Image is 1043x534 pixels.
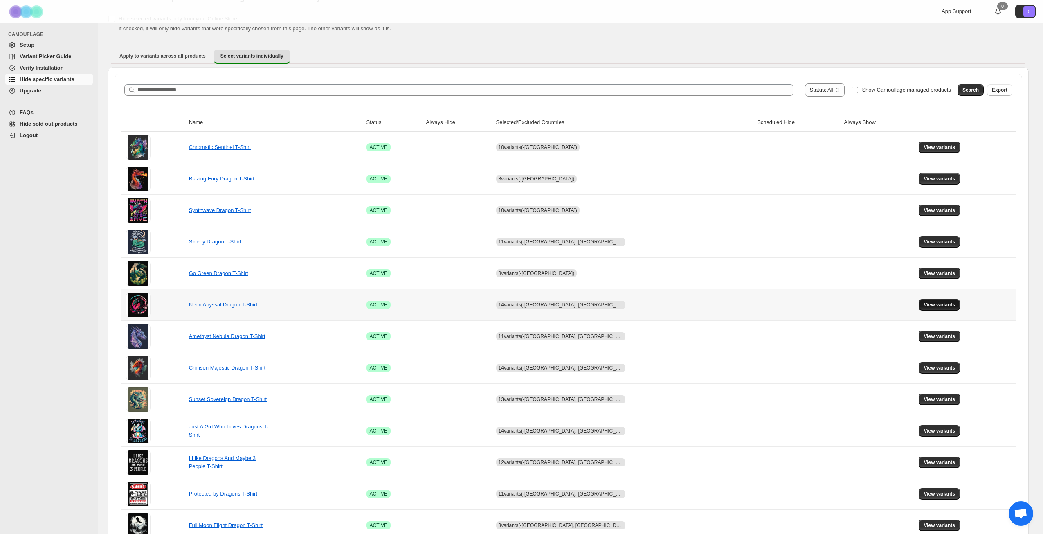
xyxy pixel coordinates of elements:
[370,270,387,277] span: ACTIVE
[220,53,283,59] span: Select variants individually
[924,176,955,182] span: View variants
[499,365,685,371] span: 14 variants (-[GEOGRAPHIC_DATA], [GEOGRAPHIC_DATA], [GEOGRAPHIC_DATA])
[499,239,631,245] span: 11 variants (-[GEOGRAPHIC_DATA], [GEOGRAPHIC_DATA])
[924,396,955,403] span: View variants
[924,333,955,340] span: View variants
[113,50,212,63] button: Apply to variants across all products
[987,84,1012,96] button: Export
[370,302,387,308] span: ACTIVE
[5,51,93,62] a: Variant Picker Guide
[370,207,387,214] span: ACTIVE
[8,31,94,38] span: CAMOUFLAGE
[189,522,263,528] a: Full Moon Flight Dragon T-Shirt
[992,87,1007,93] span: Export
[5,85,93,97] a: Upgrade
[187,113,364,132] th: Name
[924,144,955,151] span: View variants
[994,7,1002,16] a: 0
[924,207,955,214] span: View variants
[370,396,387,403] span: ACTIVE
[919,205,960,216] button: View variants
[924,302,955,308] span: View variants
[20,109,34,115] span: FAQs
[924,270,955,277] span: View variants
[189,396,267,402] a: Sunset Sovereign Dragon T-Shirt
[924,365,955,371] span: View variants
[862,87,951,93] span: Show Camouflage managed products
[119,25,391,32] span: If checked, it will only hide variants that were specifically chosen from this page. The other va...
[924,239,955,245] span: View variants
[20,42,34,48] span: Setup
[755,113,841,132] th: Scheduled Hide
[189,302,257,308] a: Neon Abyssal Dragon T-Shirt
[189,270,248,276] a: Go Green Dragon T-Shirt
[370,239,387,245] span: ACTIVE
[370,459,387,466] span: ACTIVE
[5,62,93,74] a: Verify Installation
[364,113,424,132] th: Status
[1015,5,1036,18] button: Avatar with initials 0
[499,176,575,182] span: 8 variants (-[GEOGRAPHIC_DATA])
[499,523,628,528] span: 3 variants (-[GEOGRAPHIC_DATA], [GEOGRAPHIC_DATA])
[919,299,960,311] button: View variants
[5,118,93,130] a: Hide sold out products
[499,460,685,465] span: 12 variants (-[GEOGRAPHIC_DATA], [GEOGRAPHIC_DATA], [GEOGRAPHIC_DATA])
[1028,9,1030,14] text: 0
[924,491,955,497] span: View variants
[20,132,38,138] span: Logout
[924,459,955,466] span: View variants
[499,333,685,339] span: 11 variants (-[GEOGRAPHIC_DATA], [GEOGRAPHIC_DATA], [GEOGRAPHIC_DATA])
[370,144,387,151] span: ACTIVE
[189,239,241,245] a: Sleepy Dragon T-Shirt
[189,455,256,469] a: I Like Dragons And Maybe 3 People T-Shirt
[424,113,494,132] th: Always Hide
[5,130,93,141] a: Logout
[919,142,960,153] button: View variants
[919,520,960,531] button: View variants
[942,8,971,14] span: App Support
[919,236,960,248] button: View variants
[370,491,387,497] span: ACTIVE
[499,302,685,308] span: 14 variants (-[GEOGRAPHIC_DATA], [GEOGRAPHIC_DATA], [GEOGRAPHIC_DATA])
[919,331,960,342] button: View variants
[919,457,960,468] button: View variants
[499,428,685,434] span: 14 variants (-[GEOGRAPHIC_DATA], [GEOGRAPHIC_DATA], [GEOGRAPHIC_DATA])
[919,268,960,279] button: View variants
[499,207,577,213] span: 10 variants (-[GEOGRAPHIC_DATA])
[189,144,251,150] a: Chromatic Sentinel T-Shirt
[962,87,979,93] span: Search
[189,491,257,497] a: Protected by Dragons T-Shirt
[499,491,685,497] span: 11 variants (-[GEOGRAPHIC_DATA], [GEOGRAPHIC_DATA], [GEOGRAPHIC_DATA])
[499,270,575,276] span: 8 variants (-[GEOGRAPHIC_DATA])
[958,84,984,96] button: Search
[919,394,960,405] button: View variants
[997,2,1008,10] div: 0
[919,488,960,500] button: View variants
[20,121,78,127] span: Hide sold out products
[189,207,251,213] a: Synthwave Dragon T-Shirt
[5,39,93,51] a: Setup
[5,107,93,118] a: FAQs
[370,333,387,340] span: ACTIVE
[189,333,265,339] a: Amethyst Nebula Dragon T-Shirt
[5,74,93,85] a: Hide specific variants
[189,176,254,182] a: Blazing Fury Dragon T-Shirt
[494,113,755,132] th: Selected/Excluded Countries
[20,65,64,71] span: Verify Installation
[919,362,960,374] button: View variants
[119,53,206,59] span: Apply to variants across all products
[499,397,685,402] span: 13 variants (-[GEOGRAPHIC_DATA], [GEOGRAPHIC_DATA], [GEOGRAPHIC_DATA])
[919,173,960,185] button: View variants
[189,365,266,371] a: Crimson Majestic Dragon T-Shirt
[20,88,41,94] span: Upgrade
[189,424,269,438] a: Just A Girl Who Loves Dragons T-Shirt
[499,144,577,150] span: 10 variants (-[GEOGRAPHIC_DATA])
[370,176,387,182] span: ACTIVE
[7,0,47,23] img: Camouflage
[370,522,387,529] span: ACTIVE
[1023,6,1035,17] span: Avatar with initials 0
[20,76,74,82] span: Hide specific variants
[919,425,960,437] button: View variants
[370,428,387,434] span: ACTIVE
[214,50,290,64] button: Select variants individually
